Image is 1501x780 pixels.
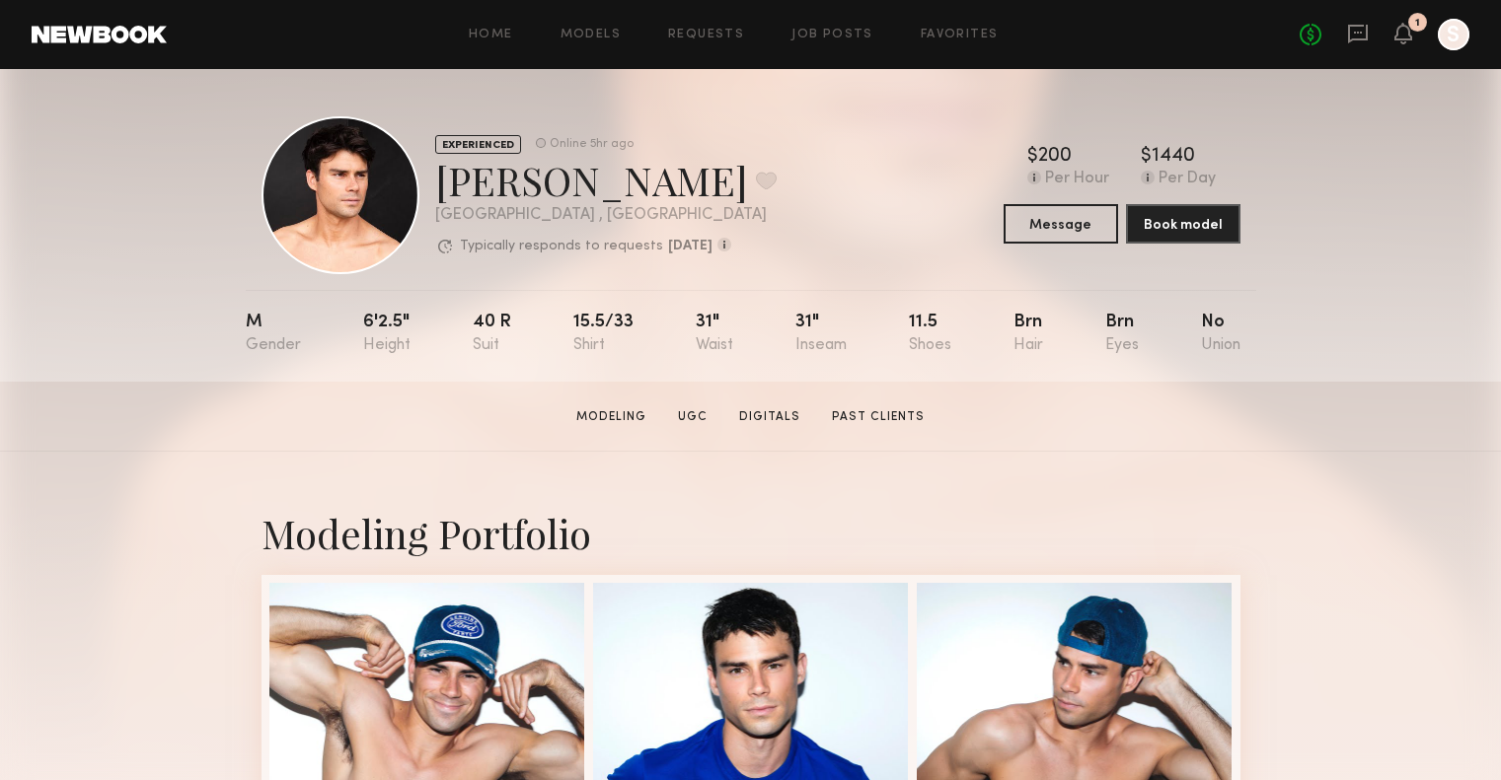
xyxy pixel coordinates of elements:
a: Past Clients [824,408,933,426]
p: Typically responds to requests [460,240,663,253]
div: [GEOGRAPHIC_DATA] , [GEOGRAPHIC_DATA] [435,207,777,224]
div: 200 [1038,147,1072,167]
div: 15.5/33 [573,314,634,354]
div: 1 [1415,18,1420,29]
div: $ [1141,147,1152,167]
div: No [1201,314,1240,354]
div: Online 5hr ago [550,138,634,151]
div: Per Hour [1045,171,1109,188]
a: S [1438,19,1469,50]
a: Models [561,29,621,41]
a: Favorites [921,29,999,41]
a: Job Posts [791,29,873,41]
div: Brn [1105,314,1139,354]
div: 40 r [473,314,511,354]
div: M [246,314,301,354]
div: 31" [696,314,733,354]
a: Digitals [731,408,808,426]
a: Home [469,29,513,41]
div: Per Day [1159,171,1216,188]
div: 31" [795,314,847,354]
b: [DATE] [668,240,713,253]
div: $ [1027,147,1038,167]
div: Brn [1013,314,1043,354]
div: Modeling Portfolio [262,507,1240,559]
div: 11.5 [909,314,951,354]
div: EXPERIENCED [435,135,521,154]
div: 1440 [1152,147,1195,167]
div: [PERSON_NAME] [435,154,777,206]
a: Requests [668,29,744,41]
button: Message [1004,204,1118,244]
a: Modeling [568,408,654,426]
div: 6'2.5" [363,314,411,354]
button: Book model [1126,204,1240,244]
a: UGC [670,408,715,426]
